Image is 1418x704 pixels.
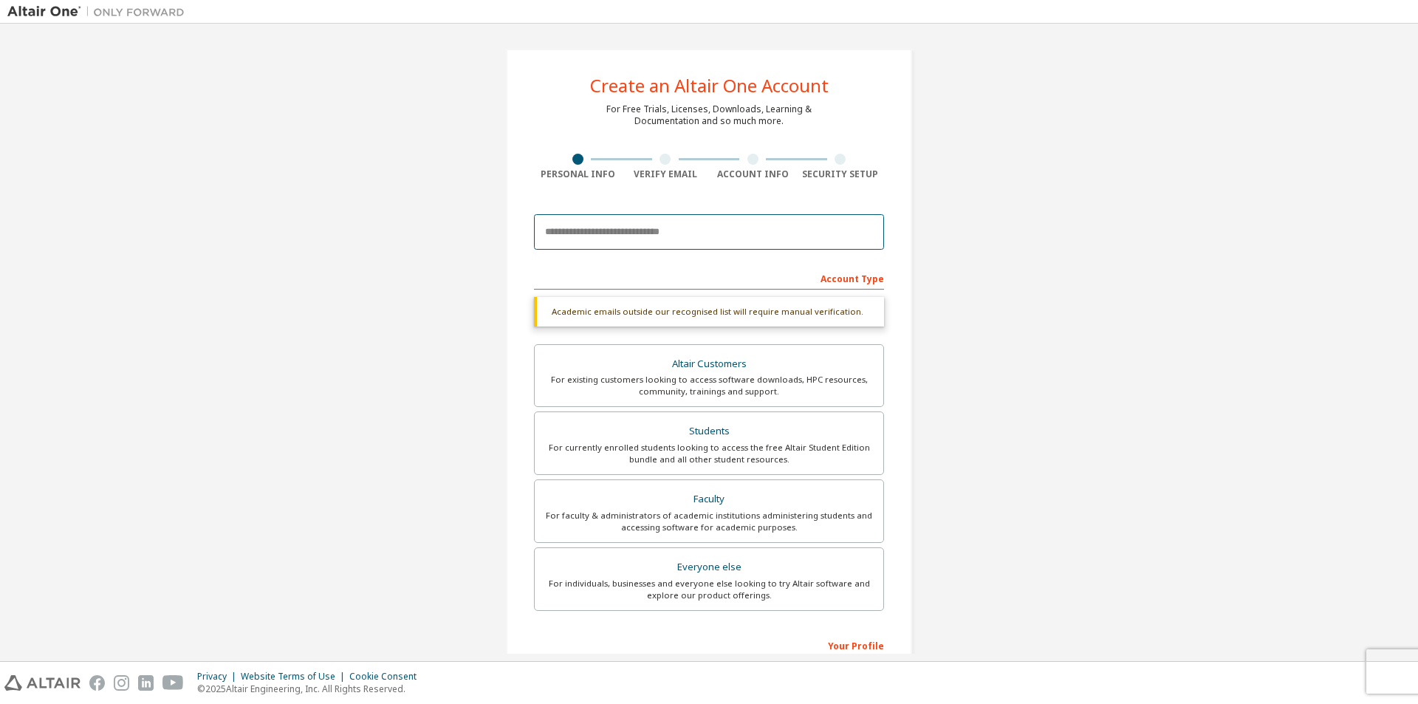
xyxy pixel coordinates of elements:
div: Your Profile [534,633,884,657]
div: Cookie Consent [349,671,425,683]
img: instagram.svg [114,675,129,691]
div: For faculty & administrators of academic institutions administering students and accessing softwa... [544,510,874,533]
img: altair_logo.svg [4,675,81,691]
div: Students [544,421,874,442]
img: linkedin.svg [138,675,154,691]
div: Personal Info [534,168,622,180]
img: facebook.svg [89,675,105,691]
div: Security Setup [797,168,885,180]
div: Academic emails outside our recognised list will require manual verification. [534,297,884,327]
div: Faculty [544,489,874,510]
div: For currently enrolled students looking to access the free Altair Student Edition bundle and all ... [544,442,874,465]
p: © 2025 Altair Engineering, Inc. All Rights Reserved. [197,683,425,695]
div: Create an Altair One Account [590,77,829,95]
div: Everyone else [544,557,874,578]
div: Website Terms of Use [241,671,349,683]
img: Altair One [7,4,192,19]
div: Account Type [534,266,884,290]
img: youtube.svg [162,675,184,691]
div: Account Info [709,168,797,180]
div: For Free Trials, Licenses, Downloads, Learning & Documentation and so much more. [606,103,812,127]
div: Altair Customers [544,354,874,375]
div: Privacy [197,671,241,683]
div: For individuals, businesses and everyone else looking to try Altair software and explore our prod... [544,578,874,601]
div: Verify Email [622,168,710,180]
div: For existing customers looking to access software downloads, HPC resources, community, trainings ... [544,374,874,397]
